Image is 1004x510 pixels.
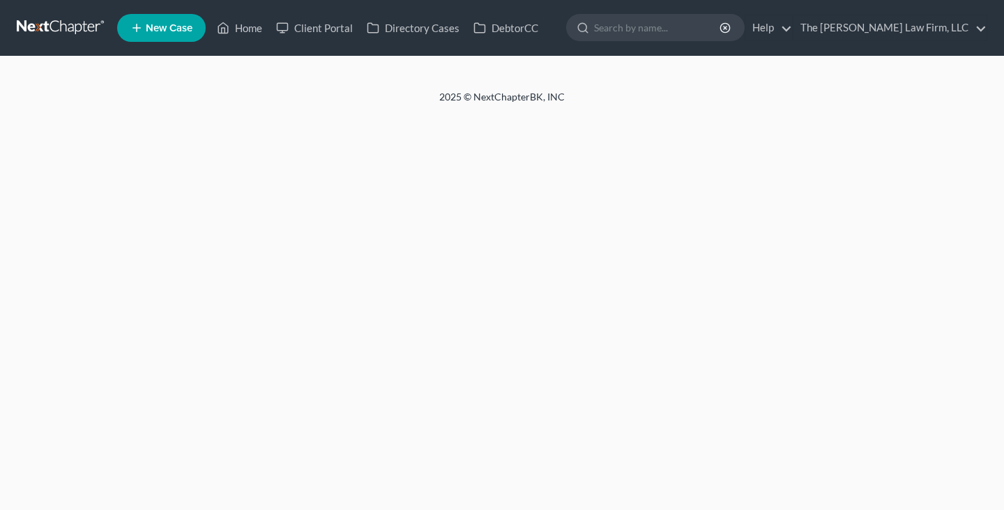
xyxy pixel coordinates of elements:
a: DebtorCC [466,15,545,40]
div: 2025 © NextChapterBK, INC [105,90,899,115]
a: Help [745,15,792,40]
a: Client Portal [269,15,360,40]
a: Home [210,15,269,40]
span: New Case [146,23,192,33]
input: Search by name... [594,15,722,40]
a: Directory Cases [360,15,466,40]
a: The [PERSON_NAME] Law Firm, LLC [793,15,987,40]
